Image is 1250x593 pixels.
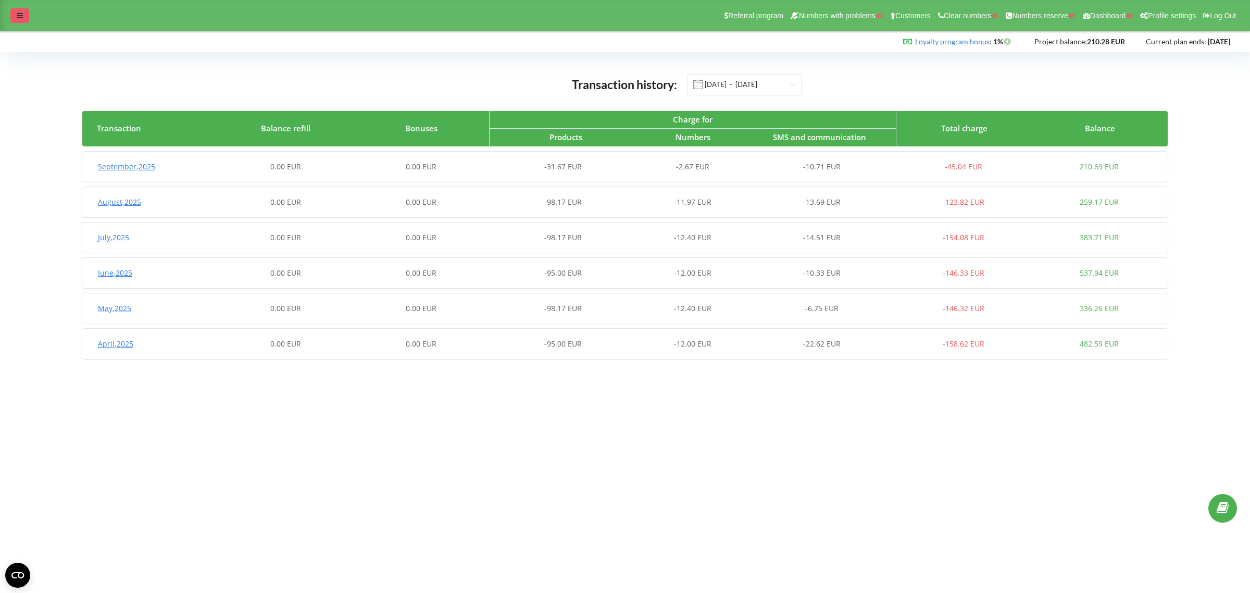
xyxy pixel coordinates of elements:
span: Transaction history: [572,77,677,92]
span: 0.00 EUR [406,162,436,171]
span: Bonuses [405,123,438,133]
span: -98.17 EUR [544,303,582,313]
span: Project balance: [1034,37,1087,46]
span: 383.71 EUR [1080,232,1119,242]
span: -158.62 EUR [943,339,984,349]
button: Open CMP widget [5,563,30,588]
span: 537.94 EUR [1080,268,1119,278]
span: Profile settings [1148,11,1196,20]
span: 0.00 EUR [270,162,301,171]
span: SMS and сommunication [773,132,866,142]
span: 0.00 EUR [406,303,436,313]
span: -6.75 EUR [805,303,839,313]
span: -10.33 EUR [803,268,841,278]
span: 0.00 EUR [406,339,436,349]
span: 482.59 EUR [1080,339,1119,349]
span: -98.17 EUR [544,232,582,242]
span: -98.17 EUR [544,197,582,207]
span: -95.00 EUR [544,339,582,349]
span: -154.08 EUR [943,232,984,242]
span: Numbers with problems [799,11,876,20]
span: -123.82 EUR [943,197,984,207]
span: August , 2025 [98,197,141,207]
span: Clear numbers [944,11,992,20]
span: July , 2025 [98,232,129,242]
span: -22.62 EUR [803,339,841,349]
span: Customers [895,11,931,20]
span: June , 2025 [98,268,132,278]
a: Loyalty program bonus [915,37,990,46]
span: -146.33 EUR [943,268,984,278]
span: -146.32 EUR [943,303,984,313]
span: Numbers reserve [1012,11,1068,20]
span: Dashboard [1090,11,1126,20]
span: -11.97 EUR [674,197,711,207]
span: 0.00 EUR [406,232,436,242]
span: Current plan ends: [1146,37,1206,46]
span: -12.40 EUR [674,232,711,242]
span: Balance [1085,123,1115,133]
span: 0.00 EUR [270,197,301,207]
span: Numbers [676,132,710,142]
span: 210.69 EUR [1080,162,1119,171]
span: 0.00 EUR [406,197,436,207]
span: Charge for [673,114,712,125]
span: 0.00 EUR [270,303,301,313]
span: -14.51 EUR [803,232,841,242]
span: 0.00 EUR [406,268,436,278]
span: 336.26 EUR [1080,303,1119,313]
span: 259.17 EUR [1080,197,1119,207]
span: 0.00 EUR [270,339,301,349]
span: -31.67 EUR [544,162,582,171]
span: -45.04 EUR [945,162,982,171]
span: 0.00 EUR [270,232,301,242]
span: : [915,37,992,46]
span: 0.00 EUR [270,268,301,278]
span: -95.00 EUR [544,268,582,278]
span: -12.40 EUR [674,303,711,313]
span: -2.67 EUR [676,162,709,171]
span: -12.00 EUR [674,339,711,349]
span: May , 2025 [98,303,131,313]
span: Total charge [941,123,988,133]
span: April , 2025 [98,339,133,349]
span: -12.00 EUR [674,268,711,278]
span: September , 2025 [98,162,155,171]
strong: [DATE] [1208,37,1230,46]
span: Log Out [1210,11,1236,20]
span: Referral program [728,11,783,20]
strong: 1% [993,37,1014,46]
span: -10.71 EUR [803,162,841,171]
span: Balance refill [261,123,310,133]
span: Products [549,132,582,142]
span: -13.69 EUR [803,197,841,207]
strong: 210.28 EUR [1087,37,1125,46]
span: Transaction [97,123,141,133]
